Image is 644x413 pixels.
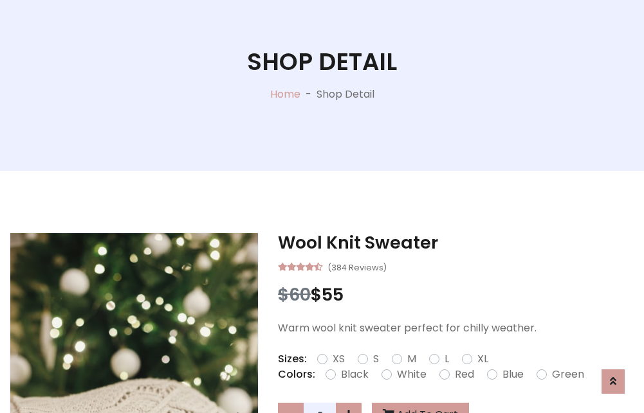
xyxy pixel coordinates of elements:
[477,351,488,367] label: XL
[407,351,416,367] label: M
[373,351,379,367] label: S
[278,285,634,305] h3: $
[278,283,311,306] span: $60
[397,367,427,382] label: White
[552,367,584,382] label: Green
[455,367,474,382] label: Red
[278,233,634,253] h3: Wool Knit Sweater
[502,367,524,382] label: Blue
[278,367,315,382] p: Colors:
[317,87,374,102] p: Shop Detail
[247,48,397,76] h1: Shop Detail
[278,321,634,336] p: Warm wool knit sweater perfect for chilly weather.
[333,351,345,367] label: XS
[341,367,369,382] label: Black
[300,87,317,102] p: -
[278,351,307,367] p: Sizes:
[270,87,300,101] a: Home
[322,283,344,306] span: 55
[327,259,387,274] small: (384 Reviews)
[445,351,449,367] label: L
